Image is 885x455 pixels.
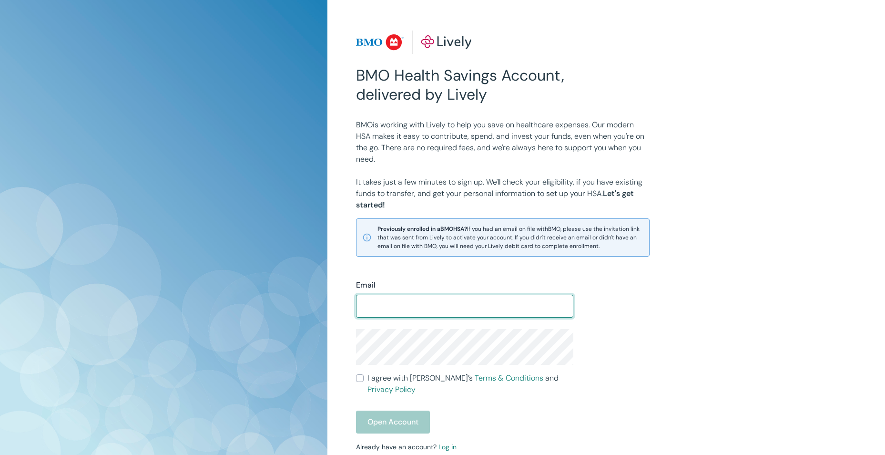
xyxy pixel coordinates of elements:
[367,384,416,394] a: Privacy Policy
[356,119,650,165] p: BMO is working with Lively to help you save on healthcare expenses. Our modern HSA makes it easy ...
[356,31,471,54] img: Lively
[377,225,467,233] strong: Previously enrolled in a BMO HSA?
[356,66,573,104] h2: BMO Health Savings Account, delivered by Lively
[377,225,643,250] span: If you had an email on file with BMO , please use the invitation link that was sent from Lively t...
[475,373,543,383] a: Terms & Conditions
[356,176,650,211] p: It takes just a few minutes to sign up. We'll check your eligibility, if you have existing funds ...
[356,279,376,291] label: Email
[367,372,573,395] span: I agree with [PERSON_NAME]’s and
[438,443,457,451] a: Log in
[356,443,457,451] small: Already have an account?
